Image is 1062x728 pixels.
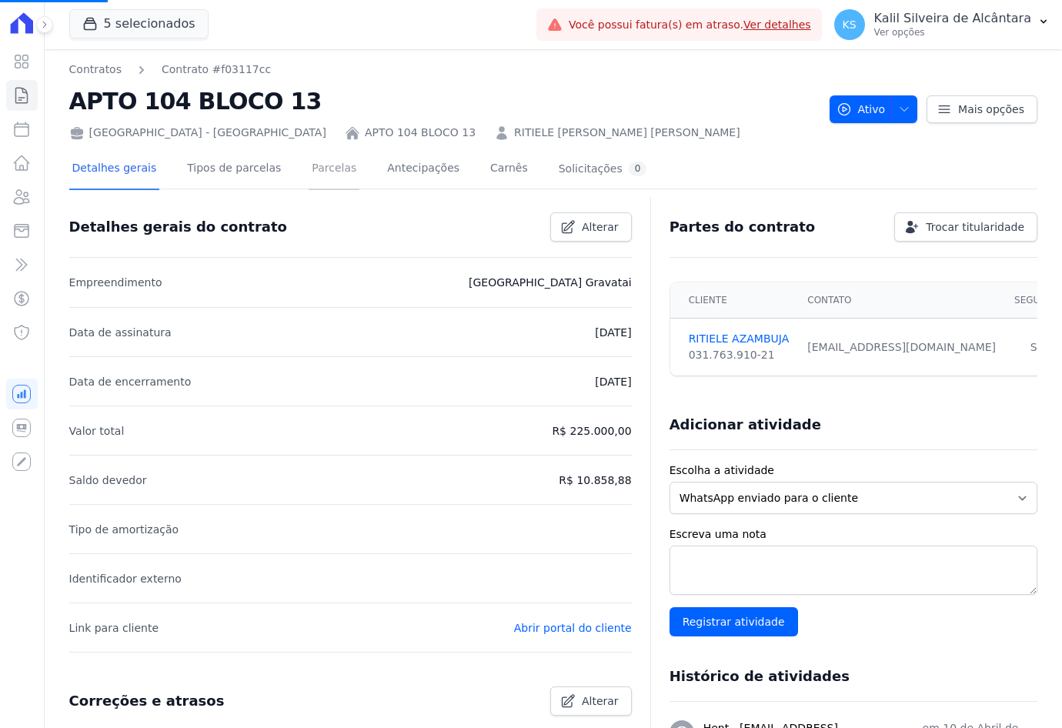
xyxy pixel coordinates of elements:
span: Você possui fatura(s) em atraso. [569,17,811,33]
th: Cliente [670,282,799,319]
p: Identificador externo [69,569,182,588]
a: Tipos de parcelas [184,149,284,190]
label: Escreva uma nota [670,526,1037,543]
a: Contratos [69,62,122,78]
div: 0 [629,162,647,176]
p: Kalil Silveira de Alcântara [874,11,1031,26]
a: Abrir portal do cliente [514,622,632,634]
span: Trocar titularidade [926,219,1024,235]
p: Data de encerramento [69,372,192,391]
div: [GEOGRAPHIC_DATA] - [GEOGRAPHIC_DATA] [69,125,326,141]
h3: Partes do contrato [670,218,816,236]
div: 031.763.910-21 [689,347,790,363]
span: Alterar [582,219,619,235]
a: Carnês [487,149,531,190]
a: Antecipações [384,149,463,190]
p: [DATE] [595,372,631,391]
a: Contrato #f03117cc [162,62,271,78]
p: R$ 225.000,00 [552,422,631,440]
div: [EMAIL_ADDRESS][DOMAIN_NAME] [807,339,996,356]
p: [DATE] [595,323,631,342]
p: Data de assinatura [69,323,172,342]
h3: Correções e atrasos [69,692,225,710]
a: Trocar titularidade [894,212,1037,242]
a: Ver detalhes [743,18,811,31]
p: Tipo de amortização [69,520,179,539]
nav: Breadcrumb [69,62,272,78]
a: Solicitações0 [556,149,650,190]
p: Link para cliente [69,619,159,637]
h3: Histórico de atividades [670,667,850,686]
h3: Detalhes gerais do contrato [69,218,287,236]
a: RITIELE [PERSON_NAME] [PERSON_NAME] [514,125,740,141]
p: [GEOGRAPHIC_DATA] Gravatai [469,273,632,292]
label: Escolha a atividade [670,463,1037,479]
span: KS [843,19,857,30]
a: Detalhes gerais [69,149,160,190]
p: R$ 10.858,88 [559,471,631,489]
h3: Adicionar atividade [670,416,821,434]
span: Mais opções [958,102,1024,117]
input: Registrar atividade [670,607,798,636]
a: RITIELE AZAMBUJA [689,331,790,347]
button: 5 selecionados [69,9,209,38]
div: Solicitações [559,162,647,176]
p: Valor total [69,422,125,440]
h2: APTO 104 BLOCO 13 [69,84,817,119]
a: Alterar [550,686,632,716]
span: Ativo [837,95,886,123]
button: KS Kalil Silveira de Alcântara Ver opções [822,3,1062,46]
a: Parcelas [309,149,359,190]
nav: Breadcrumb [69,62,817,78]
p: Empreendimento [69,273,162,292]
a: Alterar [550,212,632,242]
button: Ativo [830,95,918,123]
p: Saldo devedor [69,471,147,489]
a: APTO 104 BLOCO 13 [365,125,476,141]
th: Contato [798,282,1005,319]
a: Mais opções [927,95,1037,123]
span: Alterar [582,693,619,709]
p: Ver opções [874,26,1031,38]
